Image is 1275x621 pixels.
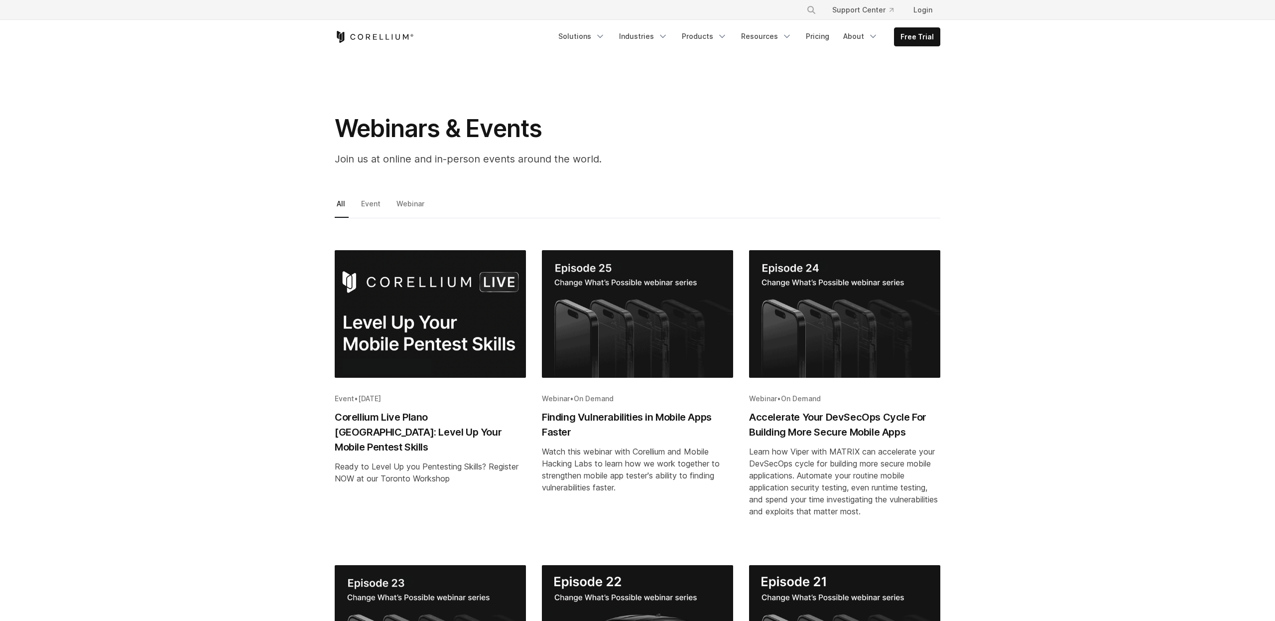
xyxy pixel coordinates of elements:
a: Solutions [552,27,611,45]
div: Watch this webinar with Corellium and Mobile Hacking Labs to learn how we work together to streng... [542,446,733,493]
button: Search [802,1,820,19]
div: Navigation Menu [794,1,940,19]
a: All [335,197,349,218]
div: Ready to Level Up you Pentesting Skills? Register NOW at our Toronto Workshop [335,461,526,484]
span: [DATE] [358,394,381,403]
img: Finding Vulnerabilities in Mobile Apps Faster [542,250,733,378]
a: Products [676,27,733,45]
a: Industries [613,27,674,45]
span: Event [335,394,354,403]
a: Corellium Home [335,31,414,43]
span: On Demand [574,394,614,403]
a: Blog post summary: Corellium Live Plano TX: Level Up Your Mobile Pentest Skills [335,250,526,549]
span: Webinar [542,394,570,403]
a: Pricing [800,27,835,45]
img: Corellium Live Plano TX: Level Up Your Mobile Pentest Skills [335,250,526,378]
div: • [749,394,940,404]
a: Login [905,1,940,19]
div: Learn how Viper with MATRIX can accelerate your DevSecOps cycle for building more secure mobile a... [749,446,940,517]
h2: Corellium Live Plano [GEOGRAPHIC_DATA]: Level Up Your Mobile Pentest Skills [335,410,526,455]
a: Support Center [824,1,901,19]
span: Webinar [749,394,777,403]
h2: Finding Vulnerabilities in Mobile Apps Faster [542,410,733,440]
a: About [837,27,884,45]
div: • [335,394,526,404]
a: Blog post summary: Finding Vulnerabilities in Mobile Apps Faster [542,250,733,549]
a: Resources [735,27,798,45]
a: Event [359,197,384,218]
a: Webinar [394,197,428,218]
img: Accelerate Your DevSecOps Cycle For Building More Secure Mobile Apps [749,250,940,378]
a: Free Trial [894,28,940,46]
div: • [542,394,733,404]
h2: Accelerate Your DevSecOps Cycle For Building More Secure Mobile Apps [749,410,940,440]
div: Navigation Menu [552,27,940,46]
span: On Demand [781,394,821,403]
a: Blog post summary: Accelerate Your DevSecOps Cycle For Building More Secure Mobile Apps [749,250,940,549]
p: Join us at online and in-person events around the world. [335,152,733,166]
h1: Webinars & Events [335,114,733,144]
